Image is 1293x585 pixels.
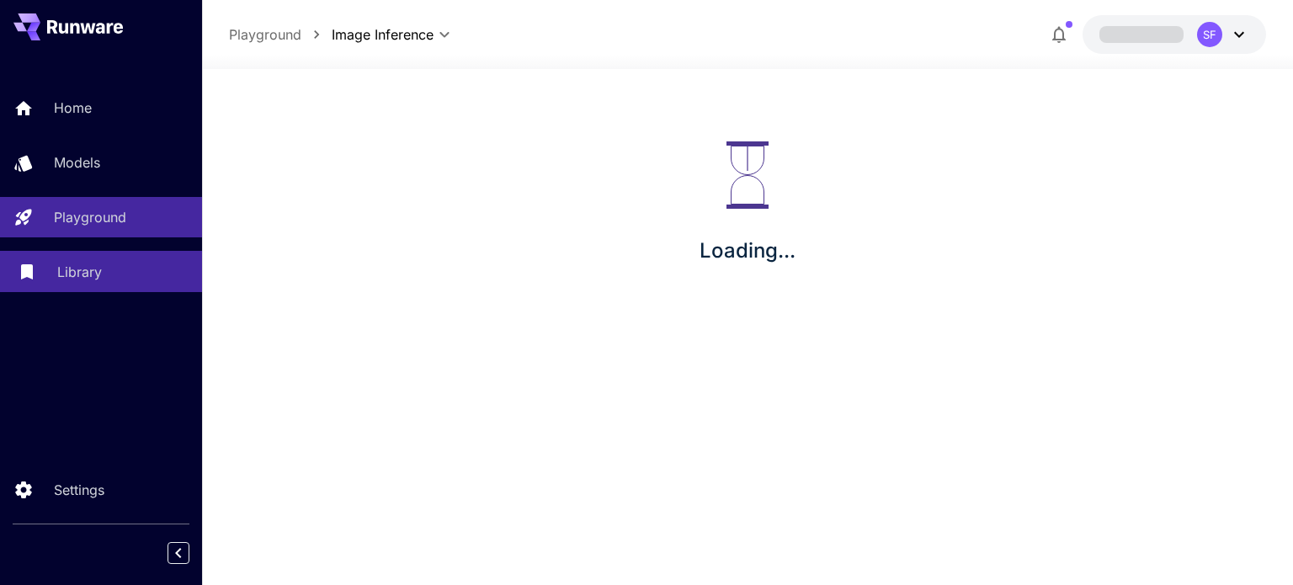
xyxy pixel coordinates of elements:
[229,24,301,45] a: Playground
[700,236,795,266] p: Loading...
[168,542,189,564] button: Collapse sidebar
[54,207,126,227] p: Playground
[57,262,102,282] p: Library
[1083,15,1266,54] button: SF
[229,24,332,45] nav: breadcrumb
[54,152,100,173] p: Models
[180,538,202,568] div: Collapse sidebar
[54,98,92,118] p: Home
[54,480,104,500] p: Settings
[1197,22,1222,47] div: SF
[332,24,434,45] span: Image Inference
